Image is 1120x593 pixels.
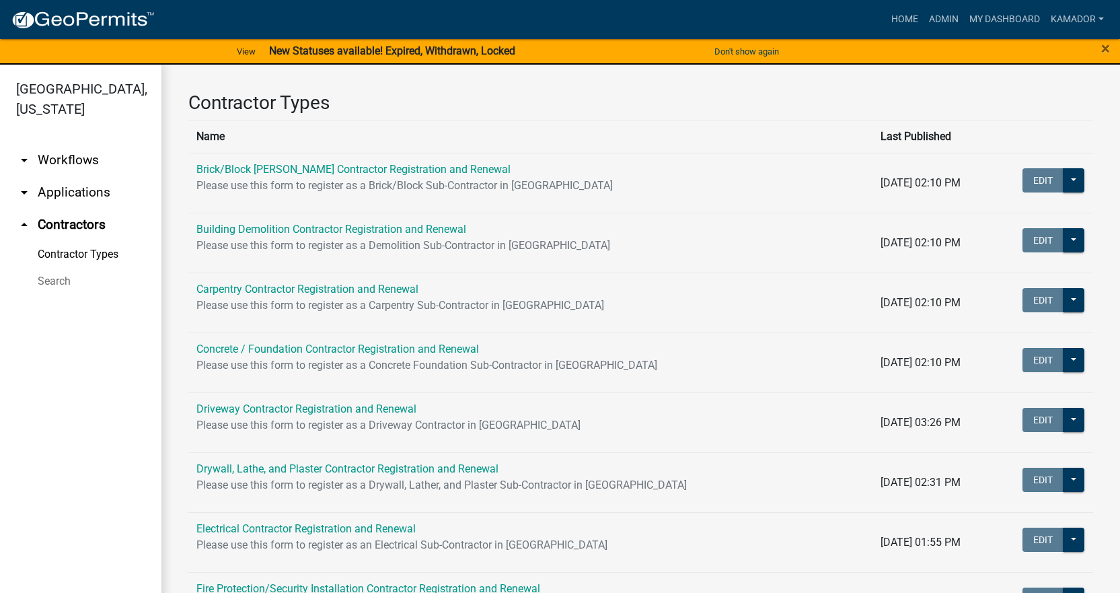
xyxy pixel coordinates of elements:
p: Please use this form to register as a Drywall, Lather, and Plaster Sub-Contractor in [GEOGRAPHIC_... [196,477,864,493]
a: Electrical Contractor Registration and Renewal [196,522,416,535]
p: Please use this form to register as a Demolition Sub-Contractor in [GEOGRAPHIC_DATA] [196,238,864,254]
th: Last Published [872,120,994,153]
a: Brick/Block [PERSON_NAME] Contractor Registration and Renewal [196,163,511,176]
button: Edit [1022,528,1063,552]
span: × [1101,39,1110,58]
i: arrow_drop_up [16,217,32,233]
p: Please use this form to register as a Brick/Block Sub-Contractor in [GEOGRAPHIC_DATA] [196,178,864,194]
button: Close [1101,40,1110,57]
a: Drywall, Lathe, and Plaster Contractor Registration and Renewal [196,462,498,475]
button: Don't show again [709,40,784,63]
a: Carpentry Contractor Registration and Renewal [196,283,418,295]
span: [DATE] 02:10 PM [881,296,961,309]
p: Please use this form to register as a Driveway Contractor in [GEOGRAPHIC_DATA] [196,417,864,433]
a: Home [886,7,924,32]
button: Edit [1022,348,1063,372]
a: Building Demolition Contractor Registration and Renewal [196,223,466,236]
a: View [231,40,261,63]
span: [DATE] 02:10 PM [881,176,961,189]
span: [DATE] 02:10 PM [881,236,961,249]
span: [DATE] 03:26 PM [881,416,961,429]
span: [DATE] 01:55 PM [881,536,961,549]
a: Kamador [1045,7,1109,32]
span: [DATE] 02:31 PM [881,476,961,489]
button: Edit [1022,408,1063,432]
button: Edit [1022,168,1063,193]
p: Please use this form to register as an Electrical Sub-Contractor in [GEOGRAPHIC_DATA] [196,537,864,553]
h3: Contractor Types [188,92,1093,114]
button: Edit [1022,468,1063,492]
p: Please use this form to register as a Concrete Foundation Sub-Contractor in [GEOGRAPHIC_DATA] [196,357,864,374]
i: arrow_drop_down [16,184,32,201]
a: Driveway Contractor Registration and Renewal [196,403,416,415]
th: Name [188,120,872,153]
p: Please use this form to register as a Carpentry Sub-Contractor in [GEOGRAPHIC_DATA] [196,298,864,314]
span: [DATE] 02:10 PM [881,356,961,369]
a: Concrete / Foundation Contractor Registration and Renewal [196,343,479,355]
strong: New Statuses available! Expired, Withdrawn, Locked [269,44,515,57]
a: Admin [924,7,964,32]
a: My Dashboard [964,7,1045,32]
button: Edit [1022,288,1063,312]
i: arrow_drop_down [16,152,32,168]
button: Edit [1022,228,1063,252]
